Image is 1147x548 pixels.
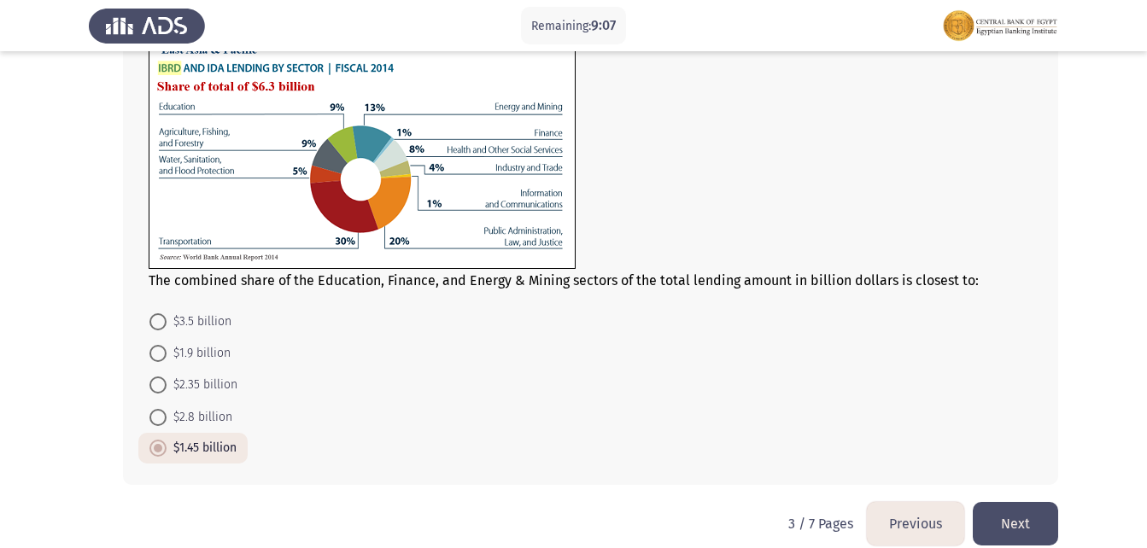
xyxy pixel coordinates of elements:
p: Remaining: [531,15,616,37]
span: $1.45 billion [167,438,237,458]
img: YWU4ZDEyMWMtZjRkYS00NTFmLTg2NDYtNGIxM2Q4MjYzYzM4MTY5NDUxNDc4NzQ1Mw==.png [149,37,576,269]
button: load previous page [867,502,964,545]
span: $3.5 billion [167,312,231,332]
span: $2.35 billion [167,375,237,395]
span: 9:07 [591,17,616,33]
span: $1.9 billion [167,343,231,364]
img: Assess Talent Management logo [89,2,205,50]
button: load next page [973,502,1058,545]
p: 3 / 7 Pages [788,516,853,532]
span: The combined share of the Education, Finance, and Energy & Mining sectors of the total lending am... [149,272,979,289]
img: Assessment logo of EBI Analytical Thinking FOCUS Assessment EN [942,2,1058,50]
span: $2.8 billion [167,407,232,428]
